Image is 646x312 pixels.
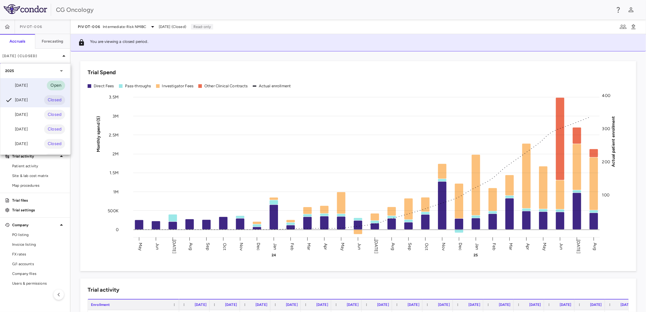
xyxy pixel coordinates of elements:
[44,126,65,133] span: Closed
[5,140,28,147] div: [DATE]
[5,126,28,133] div: [DATE]
[47,82,65,89] span: Open
[0,64,70,78] div: 2025
[44,111,65,118] span: Closed
[44,97,65,103] span: Closed
[5,111,28,118] div: [DATE]
[5,68,14,74] p: 2025
[44,140,65,147] span: Closed
[5,82,28,89] div: [DATE]
[5,96,28,104] div: [DATE]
